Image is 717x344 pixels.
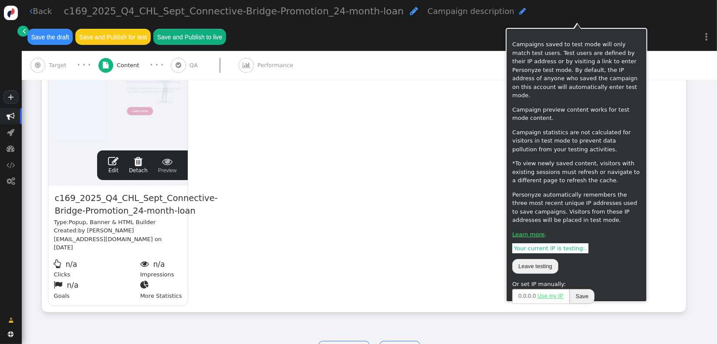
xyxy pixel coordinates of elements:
[8,331,14,337] span: 
[243,62,250,68] span: 
[54,259,64,268] span: 
[158,156,177,174] span: Preview
[171,51,239,80] a:  QA
[7,161,15,169] span: 
[35,62,41,68] span: 
[158,156,177,174] a: Preview
[533,293,536,299] span: 0
[23,27,26,35] span: 
[30,51,98,80] a:  Target · · ·
[140,258,182,279] div: Impressions
[176,62,181,68] span: 
[140,259,152,268] span: 
[67,281,78,290] span: n/a
[518,293,521,299] span: 0
[512,243,588,253] span: Your current IP is testing: .
[257,61,297,70] span: Performance
[54,279,140,300] div: Goals
[54,226,182,252] div: Created:
[54,280,65,289] span: 
[512,259,558,274] button: Leave testing
[8,316,14,325] span: 
[528,293,531,299] span: 0
[512,231,545,238] a: Learn more
[98,51,171,80] a:  Content · · ·
[54,258,140,279] div: Clicks
[27,29,73,44] button: Save the draft
[108,156,118,167] span: 
[512,106,641,123] p: Campaign preview content works for test mode content.
[512,230,641,239] p: .
[512,159,641,185] p: *To view newly saved content, visitors with existing sessions must refresh or navigate to a diffe...
[129,156,148,174] a: Detach
[69,219,156,225] span: Popup, Banner & HTML Builder
[7,128,15,136] span: 
[65,260,77,269] span: n/a
[140,279,182,300] div: More Statistics
[30,7,33,15] span: 
[153,260,165,269] span: n/a
[3,90,18,104] a: +
[519,7,526,15] span: 
[512,191,641,225] p: Personyze automatically remembers the three most recent unique IP addresses used to save campaign...
[75,29,150,44] button: Save and Publish for test
[103,62,108,68] span: 
[189,61,201,70] span: QA
[512,128,641,154] p: Campaign statistics are not calculated for visitors in test mode to prevent data pollution from y...
[538,293,564,299] a: Use my IP
[512,40,641,100] p: Campaigns saved to test mode will only match test users. Test users are defined by their IP addre...
[17,26,28,37] a: 
[150,60,163,71] div: · · ·
[153,29,226,44] button: Save and Publish to live
[570,289,595,304] button: Save
[54,218,182,227] div: Type:
[129,156,148,167] span: 
[7,177,15,185] span: 
[129,156,148,174] span: Detach
[108,156,118,174] a: Edit
[30,5,52,17] a: Back
[239,51,311,80] a:  Performance
[158,156,177,167] span: 
[77,60,91,71] div: · · ·
[54,227,162,251] span: by [PERSON_NAME][EMAIL_ADDRESS][DOMAIN_NAME] on [DATE]
[140,280,152,289] span: 
[512,289,569,304] span: . . .
[4,6,18,20] img: logo-icon.svg
[7,144,15,153] span: 
[64,6,404,17] span: c169_2025_Q4_CHL_Sept_Connective-Bridge-Promotion_24-month-loan
[523,293,526,299] span: 0
[54,191,219,218] span: To enrich screen reader interactions, please activate Accessibility in Grammarly extension settings
[117,61,143,70] span: Content
[512,280,641,289] div: Or set IP manually:
[49,61,70,70] span: Target
[696,24,717,50] a: ⋮
[428,7,514,16] span: Campaign description
[7,112,15,120] span: 
[3,313,19,328] a: 
[410,6,418,16] span: 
